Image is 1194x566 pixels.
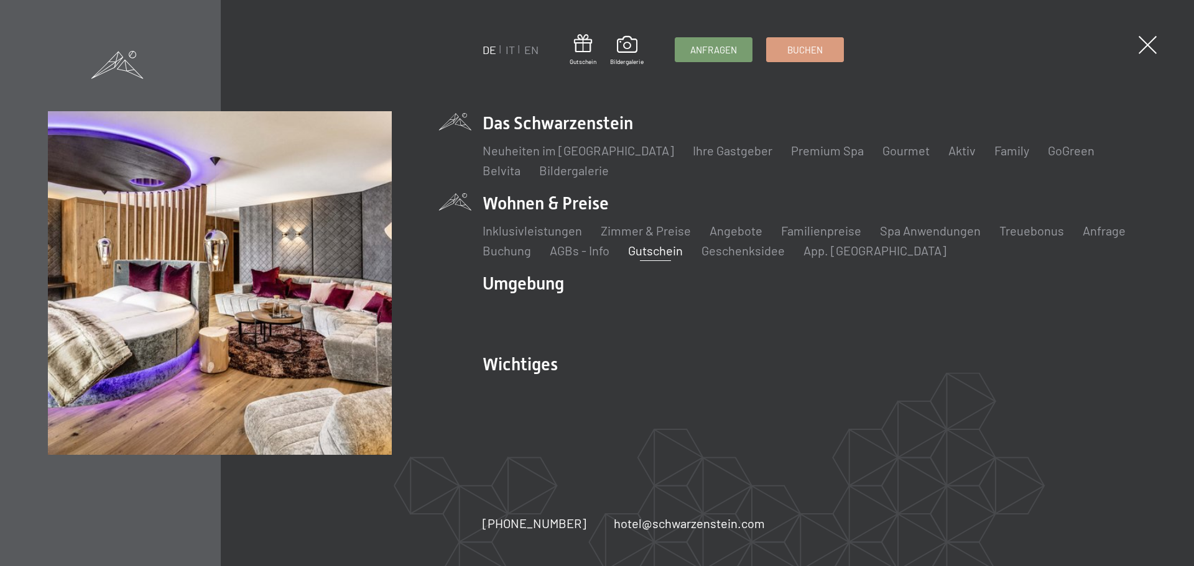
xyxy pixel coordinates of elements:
a: GoGreen [1048,143,1094,158]
a: hotel@schwarzenstein.com [614,514,765,532]
a: Inklusivleistungen [483,223,582,238]
a: Neuheiten im [GEOGRAPHIC_DATA] [483,143,674,158]
a: Ihre Gastgeber [693,143,772,158]
a: AGBs - Info [550,243,609,258]
a: Family [994,143,1029,158]
a: Bildergalerie [539,163,609,178]
a: IT [506,43,515,57]
a: Belvita [483,163,521,178]
a: EN [524,43,539,57]
span: [PHONE_NUMBER] [483,516,586,531]
span: Anfragen [690,43,737,57]
span: Gutschein [570,57,596,66]
a: Aktiv [948,143,976,158]
a: Zimmer & Preise [601,223,691,238]
span: Buchen [787,43,823,57]
a: [PHONE_NUMBER] [483,514,586,532]
a: Gourmet [882,143,930,158]
a: Gutschein [570,34,596,66]
a: App. [GEOGRAPHIC_DATA] [803,243,946,258]
a: Gutschein [628,243,683,258]
a: Anfrage [1083,223,1126,238]
a: Angebote [710,223,762,238]
a: DE [483,43,496,57]
a: Premium Spa [791,143,864,158]
a: Bildergalerie [610,36,644,66]
a: Spa Anwendungen [880,223,981,238]
a: Treuebonus [999,223,1064,238]
a: Geschenksidee [701,243,785,258]
a: Buchen [767,38,843,62]
a: Anfragen [675,38,752,62]
a: Buchung [483,243,531,258]
span: Bildergalerie [610,57,644,66]
a: Familienpreise [781,223,861,238]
